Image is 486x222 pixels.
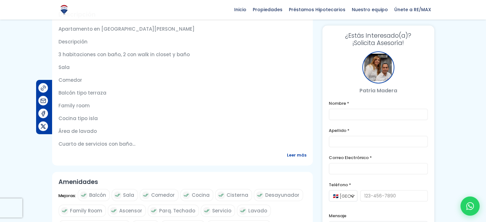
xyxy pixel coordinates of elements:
[58,50,306,58] p: 3 habitaciones con baño, 2 con walk in closet y baño
[329,87,428,95] p: Patria Madera
[58,89,306,97] p: Balcón tipo terraza
[182,191,190,199] img: check icon
[89,191,106,199] span: Balcón
[40,123,47,130] img: Compartir
[329,126,428,134] label: Apellido *
[58,38,306,46] p: Descripción
[142,191,150,199] img: check icon
[329,212,428,220] label: Mensaje
[80,191,88,199] img: check icon
[58,4,70,15] img: Logo de REMAX
[58,63,306,71] p: Sala
[58,102,306,110] p: Family room
[360,190,428,202] input: 123-456-7890
[40,110,47,117] img: Compartir
[40,97,47,104] img: Compartir
[362,51,394,83] div: Patria Madera
[58,192,76,204] span: Mejoras:
[119,207,142,215] span: Ascensor
[70,207,102,215] span: Family Room
[114,191,121,199] img: check icon
[256,191,264,199] img: check icon
[58,127,306,135] p: Área de lavado
[329,99,428,107] label: Nombre *
[329,154,428,162] label: Correo Electrónico *
[227,191,248,199] span: Cisterna
[329,181,428,189] label: Teléfono *
[203,207,211,215] img: check icon
[286,5,349,14] span: Préstamos Hipotecarios
[231,5,250,14] span: Inicio
[58,178,306,186] h2: Amenidades
[58,25,306,33] p: Apartamento en [GEOGRAPHIC_DATA][PERSON_NAME]
[58,114,306,122] p: Cocina tipo isla
[40,85,47,91] img: Compartir
[123,191,134,199] span: Sala
[58,140,306,148] p: Cuarto de servicios con baño
[217,191,225,199] img: check icon
[265,191,299,199] span: Desayunador
[239,207,247,215] img: check icon
[248,207,267,215] span: Lavado
[150,207,158,215] img: check icon
[110,207,118,215] img: check icon
[391,5,434,14] span: Únete a RE/MAX
[250,5,286,14] span: Propiedades
[61,207,68,215] img: check icon
[159,207,195,215] span: Parq. Techado
[329,32,428,39] span: ¿Estás Interesado(a)?
[287,151,306,159] span: Leer más
[192,191,210,199] span: Cocina
[58,76,306,84] p: Comedor
[329,32,428,47] h3: ¡Solicita Asesoría!
[349,5,391,14] span: Nuestro equipo
[212,207,231,215] span: Servicio
[151,191,175,199] span: Comedor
